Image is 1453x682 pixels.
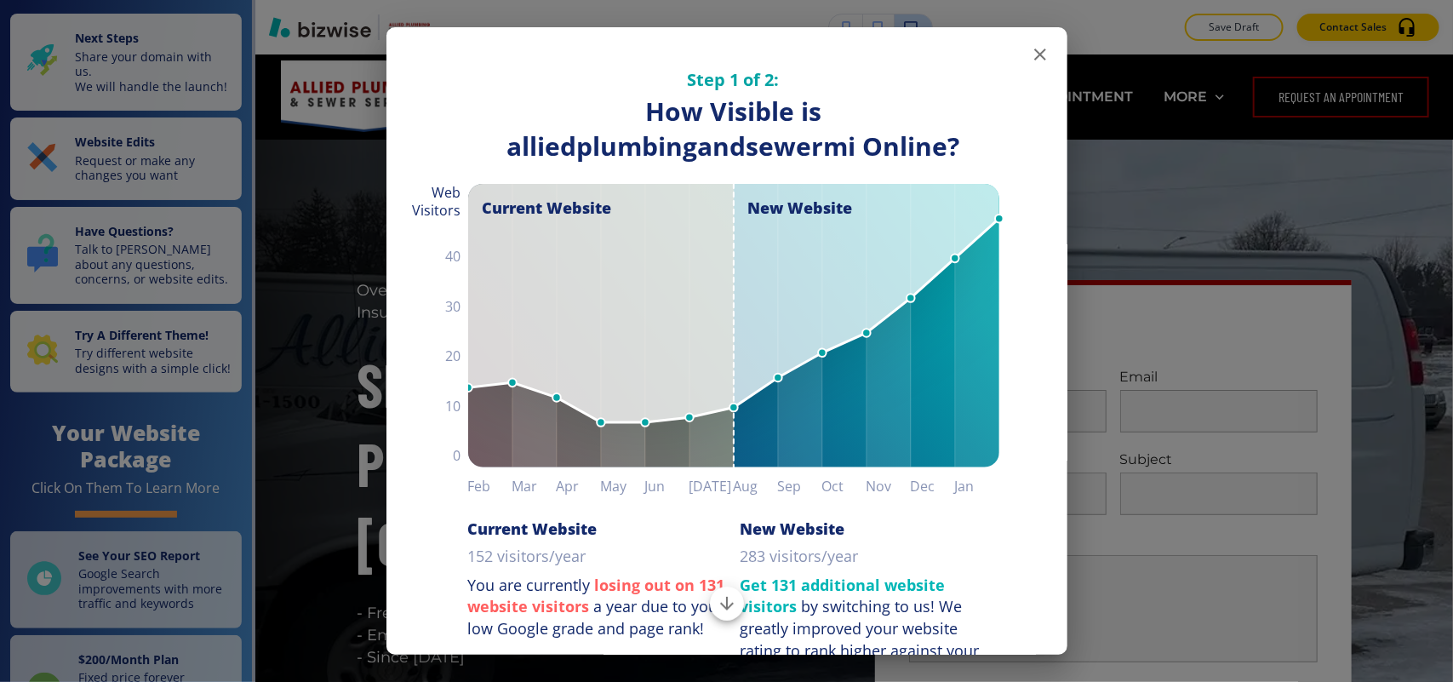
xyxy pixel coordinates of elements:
h6: Mar [512,474,557,498]
strong: Get 131 additional website visitors [741,575,946,617]
h6: Sep [778,474,822,498]
h6: May [601,474,645,498]
h6: Nov [867,474,911,498]
h6: Feb [468,474,512,498]
h6: Jun [645,474,689,498]
div: We greatly improved your website rating to rank higher against your competitors. [741,596,980,682]
h6: Current Website [468,519,598,539]
h6: [DATE] [689,474,734,498]
h6: Dec [911,474,955,498]
h6: Jan [955,474,999,498]
p: You are currently a year due to your low Google grade and page rank! [468,575,727,640]
h6: Apr [557,474,601,498]
p: 152 visitors/year [468,546,586,568]
h6: Aug [734,474,778,498]
h6: Oct [822,474,867,498]
h6: New Website [741,519,845,539]
strong: losing out on 131 website visitors [468,575,725,617]
button: Scroll to bottom [710,587,744,621]
p: 283 visitors/year [741,546,859,568]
